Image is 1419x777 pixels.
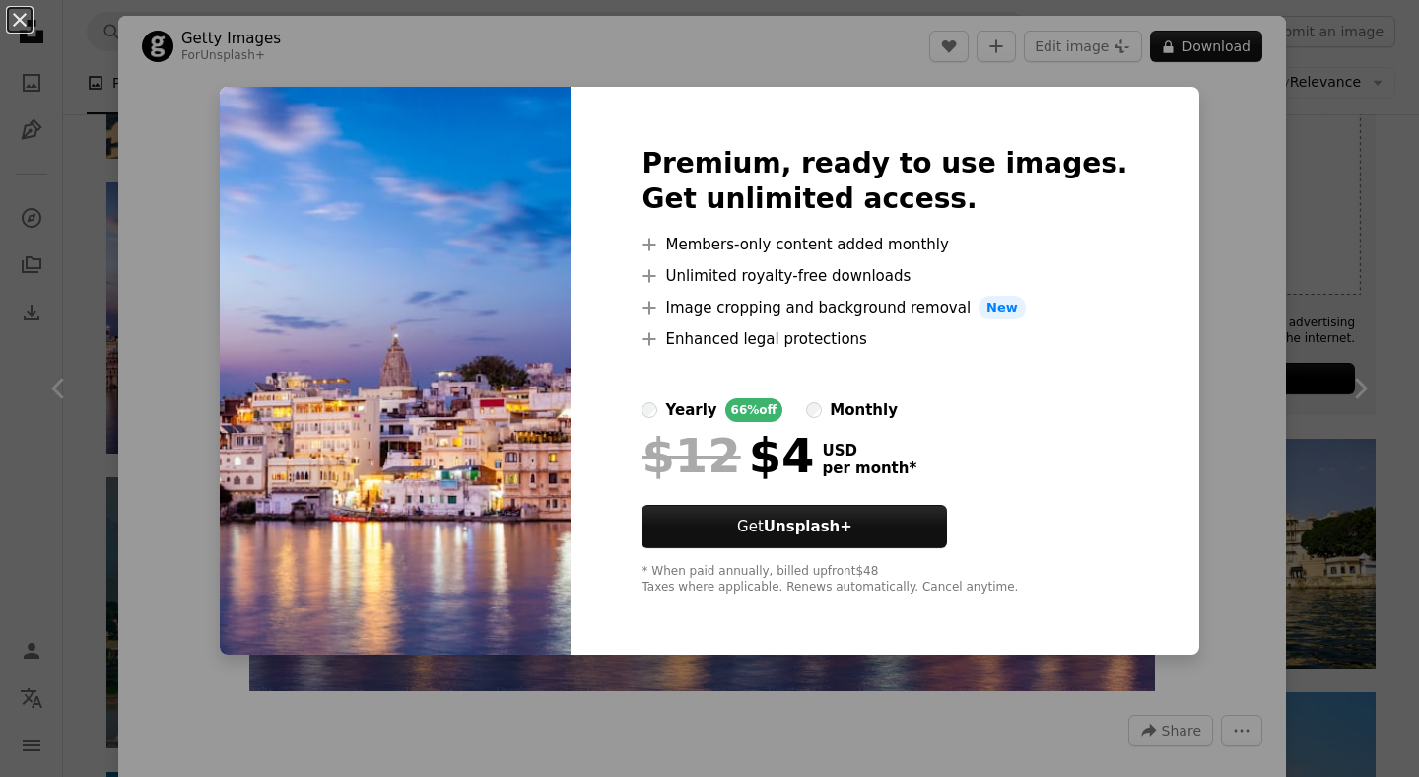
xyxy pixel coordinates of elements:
[642,505,947,548] button: GetUnsplash+
[642,327,1127,351] li: Enhanced legal protections
[642,430,814,481] div: $4
[642,264,1127,288] li: Unlimited royalty-free downloads
[725,398,783,422] div: 66% off
[642,233,1127,256] li: Members-only content added monthly
[806,402,822,418] input: monthly
[642,146,1127,217] h2: Premium, ready to use images. Get unlimited access.
[979,296,1026,319] span: New
[822,459,916,477] span: per month *
[220,87,571,655] img: premium_photo-1697730426227-9056296a0315
[642,430,740,481] span: $12
[642,564,1127,596] div: * When paid annually, billed upfront $48 Taxes where applicable. Renews automatically. Cancel any...
[642,296,1127,319] li: Image cropping and background removal
[642,402,657,418] input: yearly66%off
[830,398,898,422] div: monthly
[764,518,852,535] strong: Unsplash+
[665,398,716,422] div: yearly
[822,442,916,459] span: USD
